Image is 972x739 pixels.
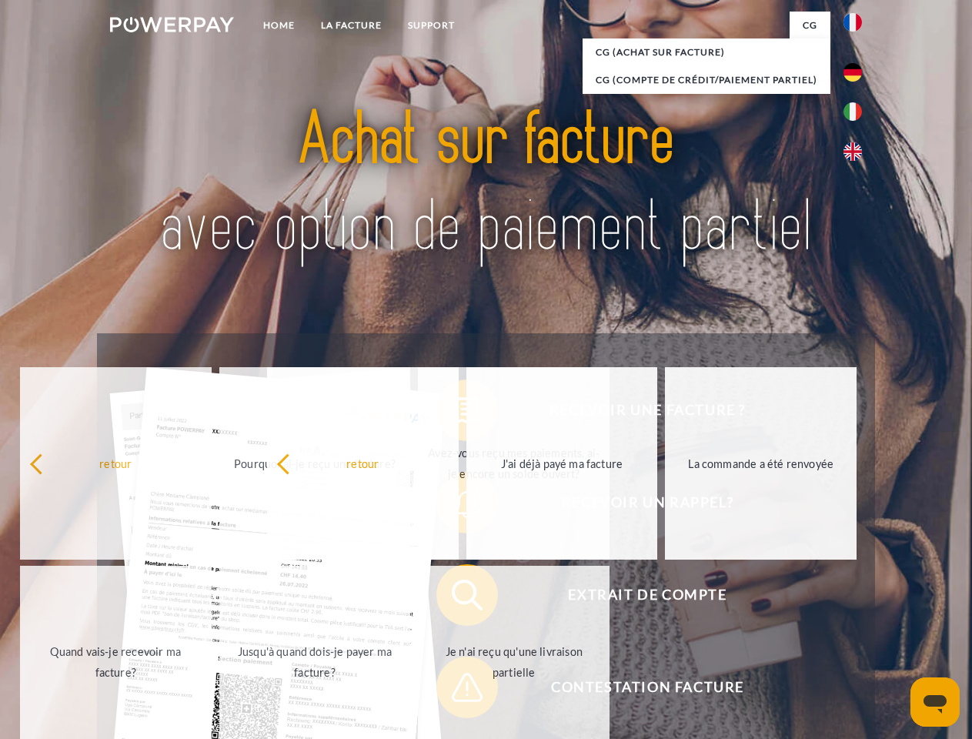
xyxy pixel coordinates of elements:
img: logo-powerpay-white.svg [110,17,234,32]
img: title-powerpay_fr.svg [147,74,825,295]
div: Quand vais-je recevoir ma facture? [29,641,202,683]
img: fr [843,13,862,32]
button: Contestation Facture [436,657,837,718]
div: retour [276,453,449,473]
span: Contestation Facture [459,657,836,718]
button: Extrait de compte [436,564,837,626]
a: CG (achat sur facture) [583,38,830,66]
img: en [843,142,862,161]
div: Jusqu'à quand dois-je payer ma facture? [229,641,402,683]
div: Pourquoi ai-je reçu une facture? [229,453,402,473]
a: CG (Compte de crédit/paiement partiel) [583,66,830,94]
span: Extrait de compte [459,564,836,626]
img: it [843,102,862,121]
iframe: Bouton de lancement de la fenêtre de messagerie [910,677,960,727]
div: Je n'ai reçu qu'une livraison partielle [427,641,600,683]
a: LA FACTURE [308,12,395,39]
div: J'ai déjà payé ma facture [476,453,649,473]
div: La commande a été renvoyée [674,453,847,473]
img: de [843,63,862,82]
a: CG [790,12,830,39]
a: Support [395,12,468,39]
div: retour [29,453,202,473]
a: Home [250,12,308,39]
